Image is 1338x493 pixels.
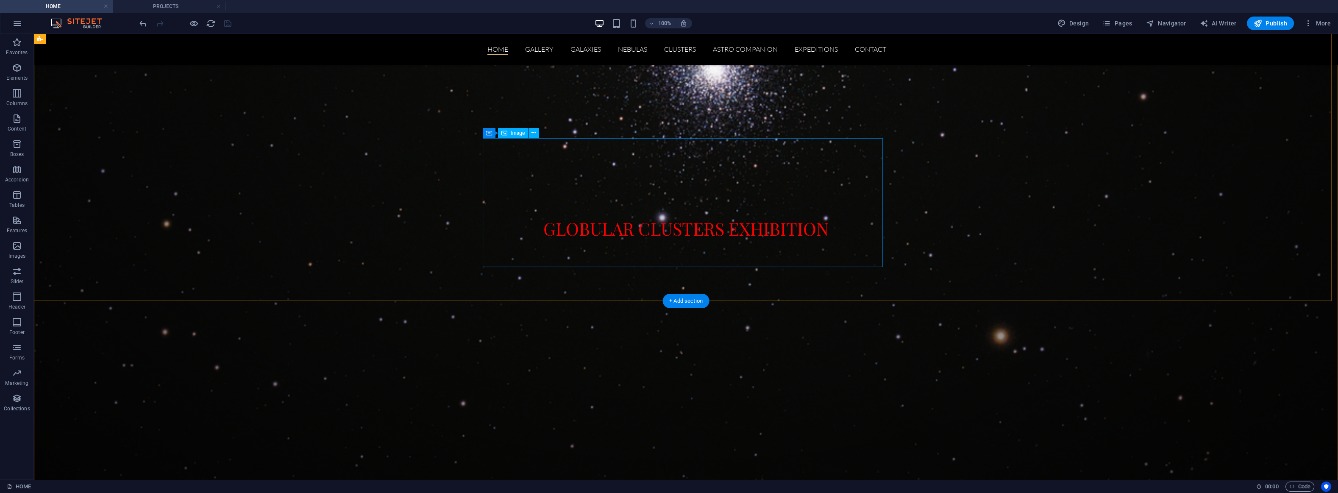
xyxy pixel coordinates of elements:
p: Favorites [6,49,28,56]
h4: PROJECTS [113,2,225,11]
p: Marketing [5,380,28,387]
p: Elements [6,75,28,81]
span: Code [1289,482,1310,492]
div: + Add section [662,294,709,308]
p: Accordion [5,176,29,183]
span: : [1271,483,1272,490]
button: Navigator [1143,17,1190,30]
h6: Session time [1256,482,1279,492]
button: reload [206,18,216,28]
p: Images [8,253,26,259]
div: Design (Ctrl+Alt+Y) [1054,17,1093,30]
p: Collections [4,405,30,412]
p: Boxes [10,151,24,158]
span: More [1304,19,1331,28]
h6: 100% [658,18,671,28]
span: Navigator [1146,19,1186,28]
a: Click to cancel selection. Double-click to open Pages [7,482,31,492]
button: More [1301,17,1334,30]
button: undo [138,18,148,28]
button: Code [1285,482,1314,492]
span: Image [511,131,525,136]
span: 00 00 [1265,482,1278,492]
p: Content [8,125,26,132]
i: Undo: Change image (Ctrl+Z) [138,19,148,28]
button: Publish [1247,17,1294,30]
p: Header [8,304,25,310]
button: AI Writer [1196,17,1240,30]
p: Slider [11,278,24,285]
p: Tables [9,202,25,209]
p: Forms [9,354,25,361]
p: Columns [6,100,28,107]
button: Usercentrics [1321,482,1331,492]
button: Design [1054,17,1093,30]
button: 100% [645,18,675,28]
button: Pages [1099,17,1135,30]
i: On resize automatically adjust zoom level to fit chosen device. [680,19,687,27]
p: Features [7,227,27,234]
span: Pages [1102,19,1132,28]
button: Click here to leave preview mode and continue editing [189,18,199,28]
span: Design [1057,19,1089,28]
img: Editor Logo [49,18,112,28]
span: Publish [1254,19,1287,28]
i: Reload page [206,19,216,28]
span: AI Writer [1200,19,1237,28]
p: Footer [9,329,25,336]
